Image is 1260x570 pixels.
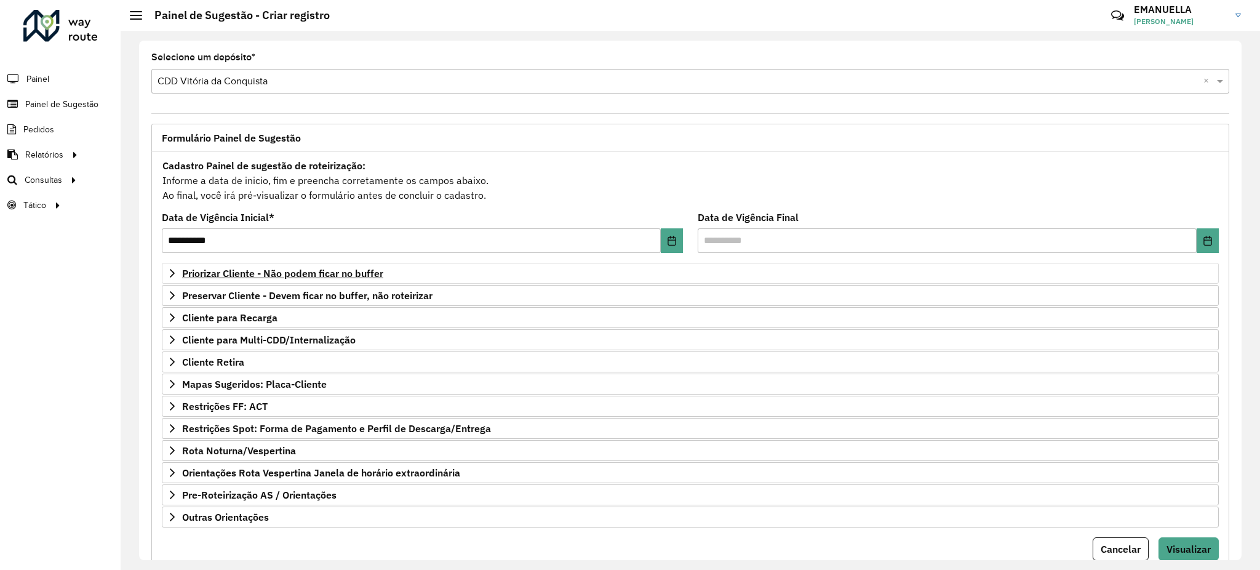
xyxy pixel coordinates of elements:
button: Choose Date [1197,228,1219,253]
span: Painel [26,73,49,86]
span: Cliente para Recarga [182,313,277,323]
a: Mapas Sugeridos: Placa-Cliente [162,374,1219,395]
button: Visualizar [1158,537,1219,561]
span: Relatórios [25,148,63,161]
span: Pre-Roteirização AS / Orientações [182,490,337,500]
h2: Painel de Sugestão - Criar registro [142,9,330,22]
span: Cliente Retira [182,357,244,367]
span: Pedidos [23,123,54,136]
a: Priorizar Cliente - Não podem ficar no buffer [162,263,1219,284]
a: Restrições FF: ACT [162,396,1219,417]
span: Orientações Rota Vespertina Janela de horário extraordinária [182,468,460,478]
span: Cliente para Multi-CDD/Internalização [182,335,356,345]
strong: Cadastro Painel de sugestão de roteirização: [162,159,365,172]
a: Orientações Rota Vespertina Janela de horário extraordinária [162,462,1219,483]
span: Rota Noturna/Vespertina [182,446,296,456]
span: Painel de Sugestão [25,98,98,111]
a: Cliente para Recarga [162,307,1219,328]
span: [PERSON_NAME] [1134,16,1226,27]
a: Preservar Cliente - Devem ficar no buffer, não roteirizar [162,285,1219,306]
span: Formulário Painel de Sugestão [162,133,301,143]
a: Pre-Roteirização AS / Orientações [162,484,1219,505]
span: Clear all [1203,74,1214,89]
span: Preservar Cliente - Devem ficar no buffer, não roteirizar [182,291,433,300]
span: Mapas Sugeridos: Placa-Cliente [182,379,327,389]
a: Contato Rápido [1104,2,1131,29]
span: Outras Orientações [182,512,269,522]
a: Rota Noturna/Vespertina [162,440,1219,461]
a: Cliente Retira [162,351,1219,372]
label: Data de Vigência Inicial [162,210,274,225]
a: Restrições Spot: Forma de Pagamento e Perfil de Descarga/Entrega [162,418,1219,439]
span: Restrições FF: ACT [182,401,268,411]
span: Tático [23,199,46,212]
h3: EMANUELLA [1134,4,1226,15]
button: Cancelar [1093,537,1149,561]
span: Consultas [25,174,62,187]
a: Outras Orientações [162,507,1219,528]
span: Priorizar Cliente - Não podem ficar no buffer [182,268,383,278]
span: Cancelar [1101,543,1141,555]
span: Restrições Spot: Forma de Pagamento e Perfil de Descarga/Entrega [182,423,491,433]
label: Selecione um depósito [151,50,255,65]
a: Cliente para Multi-CDD/Internalização [162,329,1219,350]
div: Informe a data de inicio, fim e preencha corretamente os campos abaixo. Ao final, você irá pré-vi... [162,158,1219,203]
label: Data de Vigência Final [698,210,799,225]
button: Choose Date [661,228,683,253]
span: Visualizar [1166,543,1211,555]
